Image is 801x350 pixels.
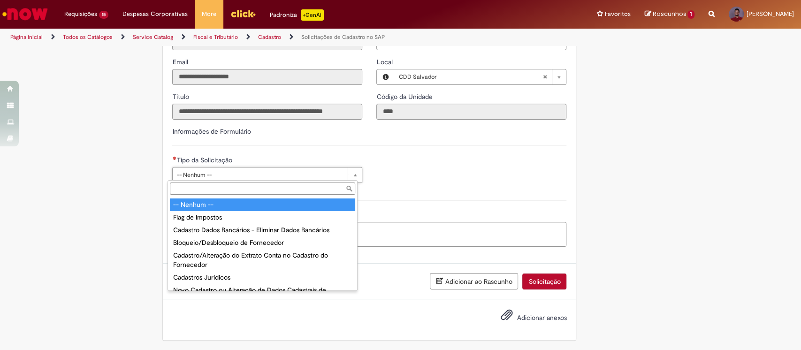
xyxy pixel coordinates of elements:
[170,249,355,271] div: Cadastro/Alteração do Extrato Conta no Cadastro do Fornecedor
[170,224,355,236] div: Cadastro Dados Bancários - Eliminar Dados Bancários
[170,198,355,211] div: -- Nenhum --
[170,211,355,224] div: Flag de Impostos
[168,197,357,290] ul: Tipo da Solicitação
[170,236,355,249] div: Bloqueio/Desbloqueio de Fornecedor
[170,271,355,284] div: Cadastros Jurídicos
[170,284,355,306] div: Novo Cadastro ou Alteração de Dados Cadastrais de Funcionário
